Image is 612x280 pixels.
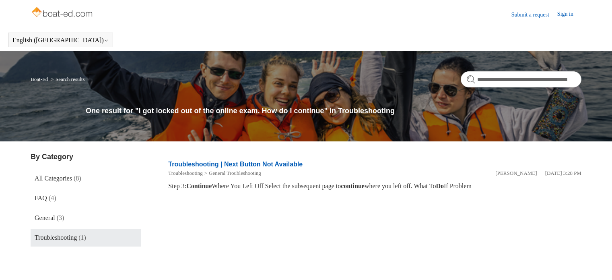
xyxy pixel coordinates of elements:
a: Troubleshooting [168,170,202,176]
button: English ([GEOGRAPHIC_DATA]) [12,37,109,44]
span: General [35,214,55,221]
a: Sign in [557,10,581,19]
span: (8) [74,175,81,182]
em: Do [436,183,444,189]
h3: By Category [31,151,141,162]
h1: One result for "I got locked out of the online exam. How do I continue" in Troubleshooting [86,106,581,116]
li: General Troubleshooting [203,169,261,177]
li: Boat-Ed [31,76,49,82]
a: General Troubleshooting [209,170,261,176]
a: All Categories (8) [31,170,141,187]
input: Search [461,71,581,87]
span: (4) [49,195,56,201]
time: 01/05/2024, 15:28 [545,170,581,176]
a: Boat-Ed [31,76,48,82]
span: FAQ [35,195,47,201]
span: Troubleshooting [35,234,77,241]
li: [PERSON_NAME] [495,169,537,177]
span: All Categories [35,175,72,182]
a: Submit a request [511,10,557,19]
span: (1) [78,234,86,241]
a: General (3) [31,209,141,227]
a: Troubleshooting (1) [31,229,141,247]
em: Continue [186,183,212,189]
a: Troubleshooting | Next Button Not Available [168,161,303,168]
em: continue [341,183,365,189]
img: Boat-Ed Help Center home page [31,5,95,21]
li: Troubleshooting [168,169,202,177]
li: Search results [49,76,85,82]
span: (3) [57,214,64,221]
div: Step 3: Where You Left Off Select the subsequent page to where you left off. What To If Problem [168,181,581,191]
a: FAQ (4) [31,189,141,207]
